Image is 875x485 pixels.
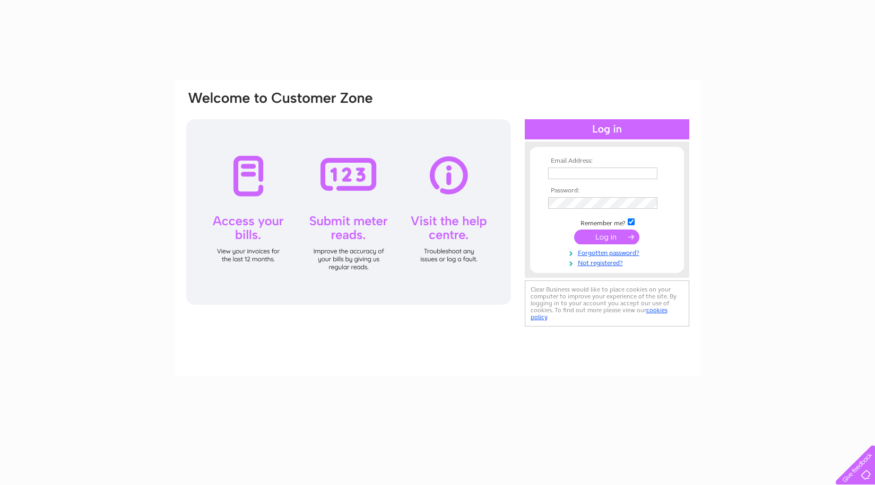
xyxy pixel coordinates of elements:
[574,230,639,244] input: Submit
[548,257,669,267] a: Not registered?
[531,306,668,321] a: cookies policy
[525,280,689,327] div: Clear Business would like to place cookies on your computer to improve your experience of the sit...
[545,217,669,227] td: Remember me?
[548,247,669,257] a: Forgotten password?
[545,187,669,195] th: Password:
[545,157,669,165] th: Email Address:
